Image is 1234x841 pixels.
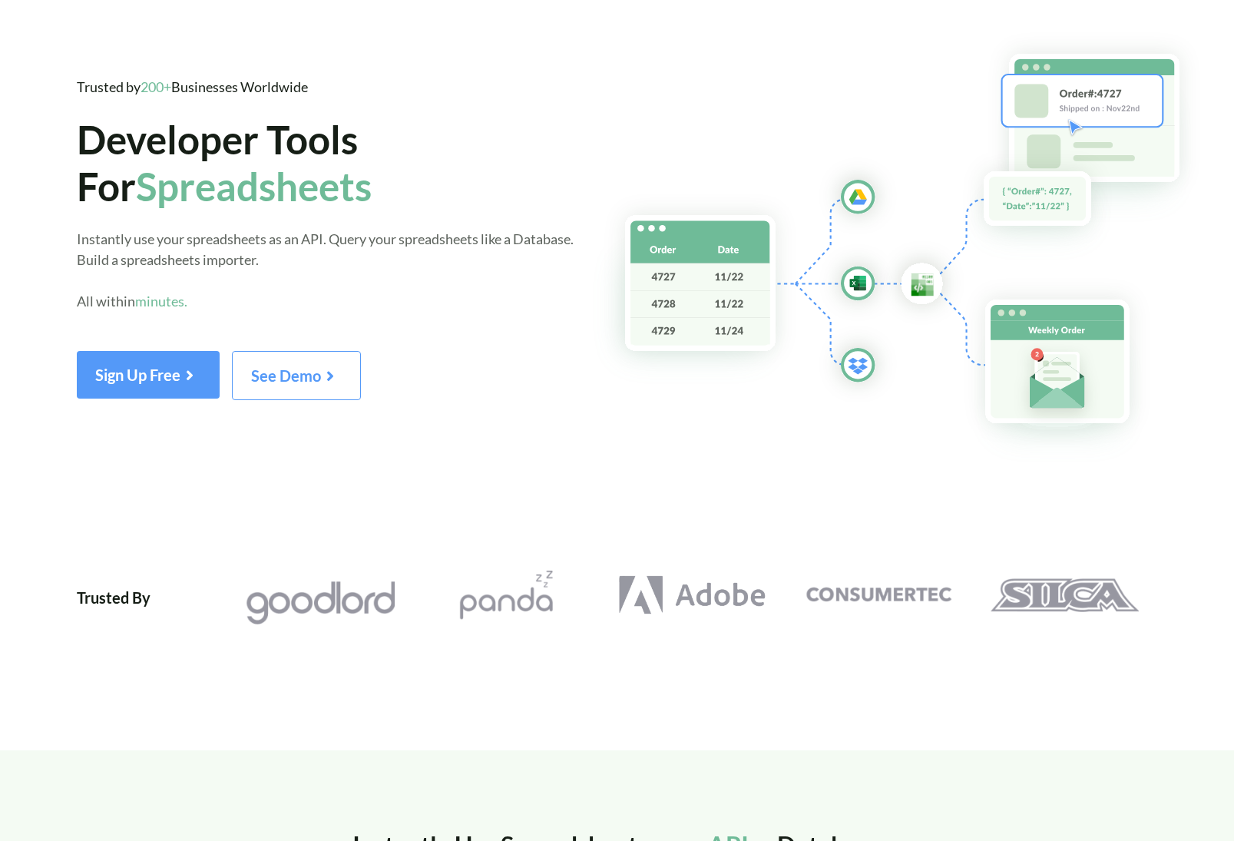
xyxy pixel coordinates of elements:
[246,578,395,627] img: Goodlord Logo
[136,163,372,210] span: Spreadsheets
[432,571,581,620] img: Pandazzz Logo
[141,78,171,95] span: 200+
[971,571,1157,620] a: Silca Logo
[232,372,361,385] a: See Demo
[618,571,767,620] img: Adobe Logo
[786,571,971,620] a: Consumertec Logo
[990,571,1139,620] img: Silca Logo
[95,366,201,384] span: Sign Up Free
[592,31,1234,463] img: Hero Spreadsheet Flow
[232,351,361,400] button: See Demo
[135,293,187,310] span: minutes.
[599,571,785,620] a: Adobe Logo
[77,351,220,399] button: Sign Up Free
[413,571,599,620] a: Pandazzz Logo
[77,78,308,95] span: Trusted by Businesses Worldwide
[227,571,413,627] a: Goodlord Logo
[251,366,342,385] span: See Demo
[804,571,953,620] img: Consumertec Logo
[77,571,151,627] div: Trusted By
[77,116,372,210] span: Developer Tools For
[77,230,574,310] span: Instantly use your spreadsheets as an API. Query your spreadsheets like a Database. Build a sprea...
